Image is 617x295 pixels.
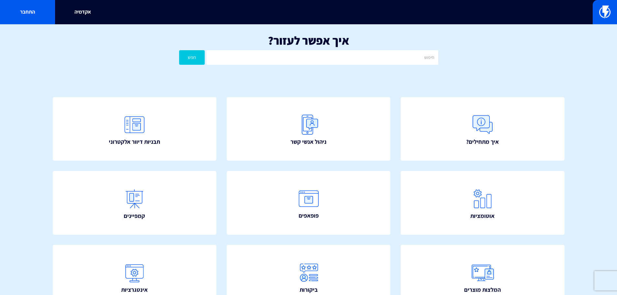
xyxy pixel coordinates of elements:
[109,138,160,146] span: תבניות דיוור אלקטרוני
[121,286,148,294] span: אינטגרציות
[470,212,495,220] span: אוטומציות
[10,34,607,47] h1: איך אפשר לעזור?
[299,211,319,220] span: פופאפים
[53,97,217,161] a: תבניות דיוור אלקטרוני
[300,286,318,294] span: ביקורות
[179,50,205,65] button: חפש
[401,171,565,235] a: אוטומציות
[401,97,565,161] a: איך מתחילים?
[163,5,454,20] input: חיפוש מהיר...
[227,97,391,161] a: ניהול אנשי קשר
[53,171,217,235] a: קמפיינים
[466,138,499,146] span: איך מתחילים?
[464,286,501,294] span: המלצות מוצרים
[206,50,438,65] input: חיפוש
[291,138,326,146] span: ניהול אנשי קשר
[227,171,391,235] a: פופאפים
[124,212,145,220] span: קמפיינים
